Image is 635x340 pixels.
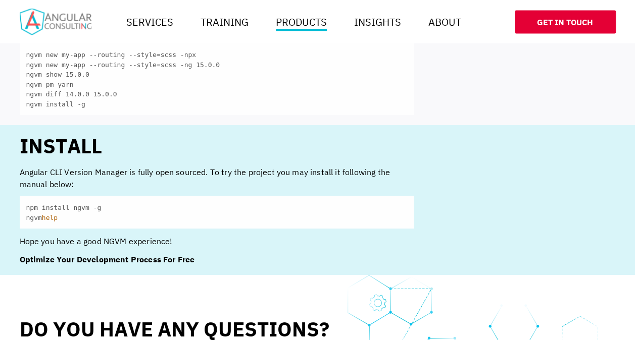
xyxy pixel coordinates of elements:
[20,135,414,155] h2: Install
[20,196,414,229] code: npm install ngvm -g ngvm
[20,235,414,247] p: Hope you have a good NGVM experience!
[20,254,195,264] strong: Optimize Your Development Process For Free
[515,10,616,33] a: Get In Touch
[20,43,414,115] code: ngvm new my-app --routing --style=scss -npx ngvm new my-app --routing --style=scss -ng 15.0.0 ngv...
[197,12,253,32] a: Training
[42,213,58,221] span: help
[424,12,465,32] a: About
[272,12,331,32] a: Products
[20,8,91,35] img: Home
[20,165,414,190] p: Angular CLI Version Manager is fully open sourced. To try the project you may install it followin...
[122,12,177,32] a: Services
[350,12,405,32] a: Insights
